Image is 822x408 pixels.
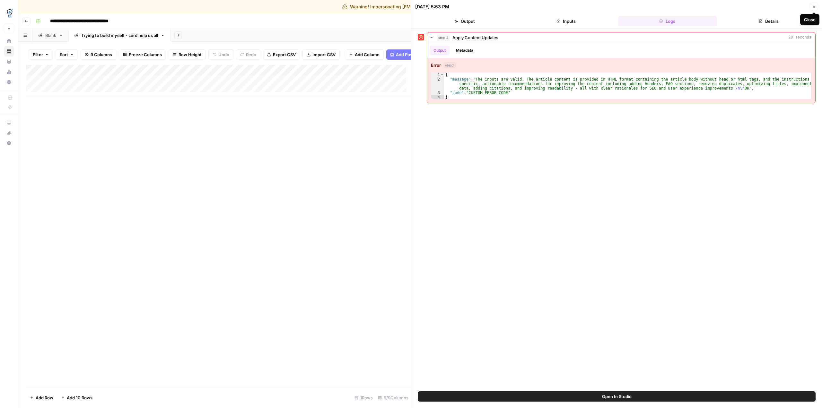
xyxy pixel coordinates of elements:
span: Sort [60,51,68,58]
span: step_2 [437,34,450,41]
span: Freeze Columns [129,51,162,58]
span: Apply Content Updates [452,34,498,41]
button: Add Row [26,393,57,403]
div: 9/9 Columns [375,393,411,403]
div: 4 [431,95,444,100]
button: Metadata [452,46,477,55]
button: Open In Studio [418,391,816,402]
a: Trying to build myself - Lord help us all [69,29,171,42]
div: Warning! Impersonating [EMAIL_ADDRESS][DOMAIN_NAME] [342,4,480,10]
span: Import CSV [312,51,336,58]
a: Usage [4,67,14,77]
div: Trying to build myself - Lord help us all [81,32,158,39]
div: Blank [45,32,56,39]
button: Undo [208,49,233,60]
span: Undo [218,51,229,58]
a: Settings [4,77,14,87]
a: Blank [33,29,69,42]
a: Home [4,36,14,46]
span: Add Row [36,395,53,401]
a: Your Data [4,56,14,67]
span: Open In Studio [602,393,632,400]
span: 28 seconds [788,35,811,40]
a: Browse [4,46,14,56]
button: Add 10 Rows [57,393,96,403]
button: Import CSV [302,49,340,60]
strong: Error [431,62,441,68]
button: 9 Columns [81,49,116,60]
button: Add Power Agent [386,49,435,60]
div: 1 Rows [352,393,375,403]
button: Output [415,16,514,26]
button: Sort [56,49,78,60]
button: 28 seconds [427,32,815,43]
div: [DATE] 5:53 PM [415,4,449,10]
img: TDI Content Team Logo [4,7,15,19]
span: Toggle code folding, rows 1 through 4 [440,73,444,77]
a: AirOps Academy [4,117,14,128]
div: 1 [431,73,444,77]
span: 9 Columns [91,51,112,58]
button: Add Column [345,49,384,60]
button: Freeze Columns [119,49,166,60]
span: Add Column [355,51,380,58]
button: Details [719,16,818,26]
button: Redo [236,49,260,60]
button: Workspace: TDI Content Team [4,5,14,21]
button: Export CSV [263,49,300,60]
button: Inputs [517,16,616,26]
span: Export CSV [273,51,296,58]
span: Row Height [179,51,202,58]
span: object [443,62,456,68]
button: What's new? [4,128,14,138]
span: Add Power Agent [396,51,431,58]
span: Redo [246,51,256,58]
button: Help + Support [4,138,14,148]
div: 2 [431,77,444,91]
div: 28 seconds [427,43,815,103]
button: Logs [618,16,717,26]
button: Row Height [169,49,206,60]
div: Close [804,16,816,23]
span: Add 10 Rows [67,395,92,401]
span: Filter [33,51,43,58]
div: 3 [431,91,444,95]
button: Filter [29,49,53,60]
button: Output [430,46,450,55]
